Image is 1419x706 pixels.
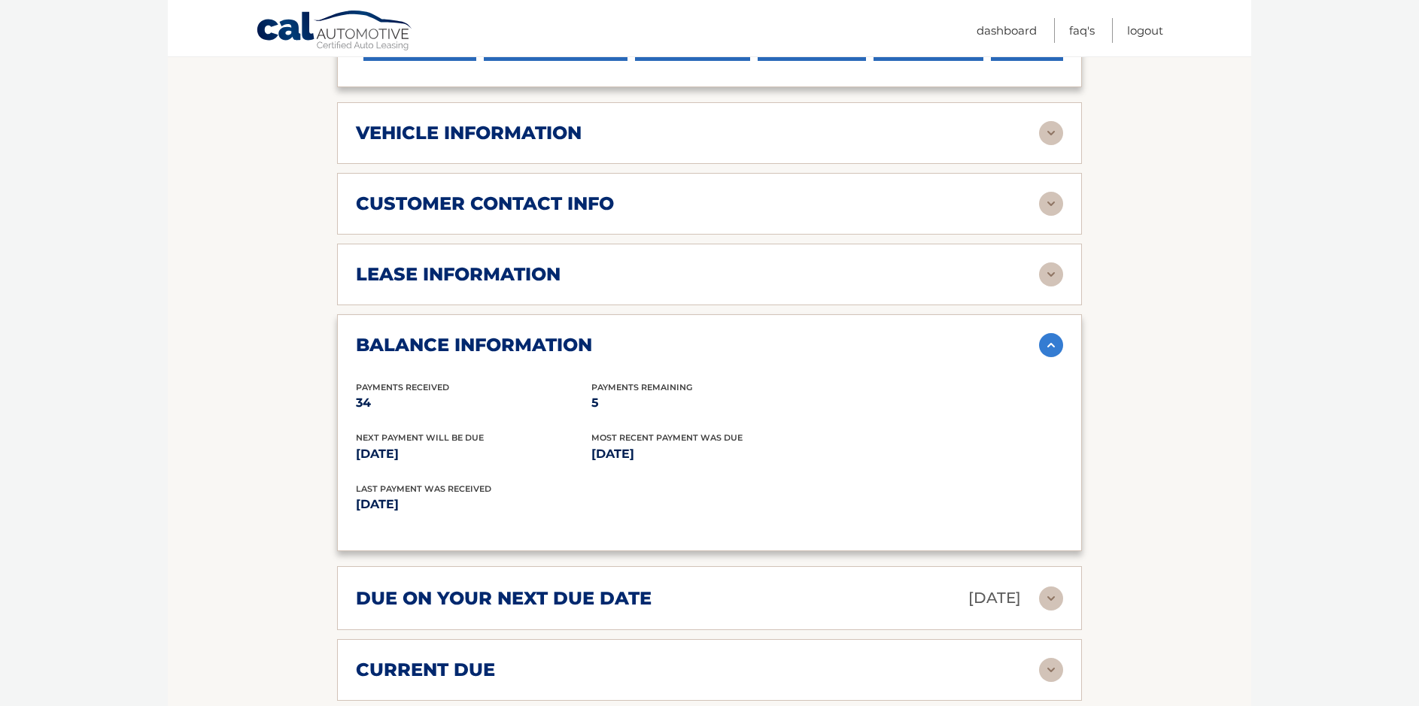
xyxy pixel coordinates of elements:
[1039,658,1063,682] img: accordion-rest.svg
[356,263,561,286] h2: lease information
[591,432,743,443] span: Most Recent Payment Was Due
[356,382,449,392] span: Payments Received
[1039,121,1063,145] img: accordion-rest.svg
[356,334,592,356] h2: balance information
[1039,333,1063,357] img: accordion-active.svg
[1127,18,1163,43] a: Logout
[1039,586,1063,611] img: accordion-rest.svg
[1039,262,1063,286] img: accordion-rest.svg
[591,382,692,392] span: Payments Remaining
[968,585,1021,611] p: [DATE]
[1039,192,1063,216] img: accordion-rest.svg
[356,483,491,494] span: Last Payment was received
[356,122,582,144] h2: vehicle information
[256,10,414,53] a: Cal Automotive
[591,392,827,414] p: 5
[356,192,614,215] h2: customer contact info
[356,392,591,414] p: 34
[1069,18,1095,43] a: FAQ's
[356,432,484,443] span: Next Payment will be due
[356,444,591,465] p: [DATE]
[356,494,709,515] p: [DATE]
[356,659,495,681] h2: current due
[356,587,652,610] h2: due on your next due date
[977,18,1037,43] a: Dashboard
[591,444,827,465] p: [DATE]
